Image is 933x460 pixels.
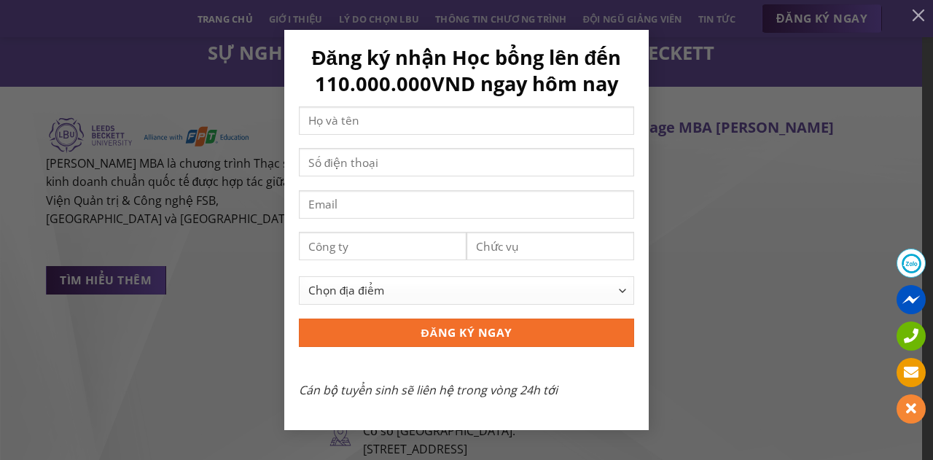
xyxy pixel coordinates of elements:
h1: Đăng ký nhận Học bổng lên đến 110.000.000VND ngay hôm nay [299,44,634,96]
input: Họ và tên [299,106,634,135]
input: Chức vụ [466,232,634,260]
form: Contact form [299,44,634,400]
input: Email [299,190,634,219]
input: Số điện thoại [299,148,634,176]
input: ĐĂNG KÝ NGAY [299,319,634,347]
em: Cán bộ tuyển sinh sẽ liên hệ trong vòng 24h tới [299,382,558,398]
input: Công ty [299,232,466,260]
